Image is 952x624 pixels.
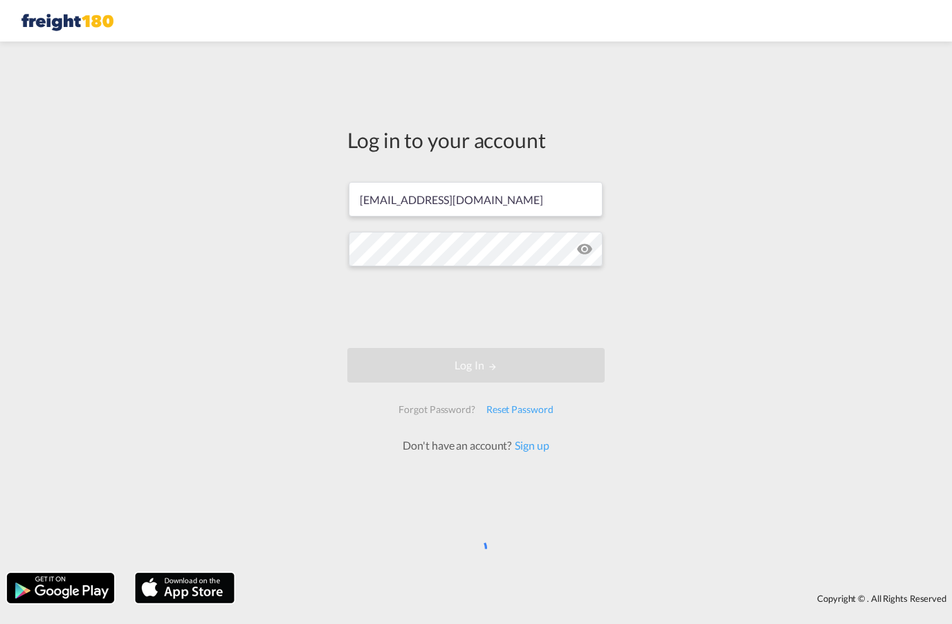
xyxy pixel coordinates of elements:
[393,397,480,422] div: Forgot Password?
[481,397,559,422] div: Reset Password
[387,438,564,453] div: Don't have an account?
[6,571,116,605] img: google.png
[511,439,549,452] a: Sign up
[347,348,605,383] button: LOGIN
[134,571,236,605] img: apple.png
[241,587,952,610] div: Copyright © . All Rights Reserved
[576,241,593,257] md-icon: icon-eye-off
[371,280,581,334] iframe: reCAPTCHA
[21,6,114,37] img: 249268c09df411ef8859afcc023c0dd9.png
[347,125,605,154] div: Log in to your account
[349,182,603,217] input: Enter email/phone number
